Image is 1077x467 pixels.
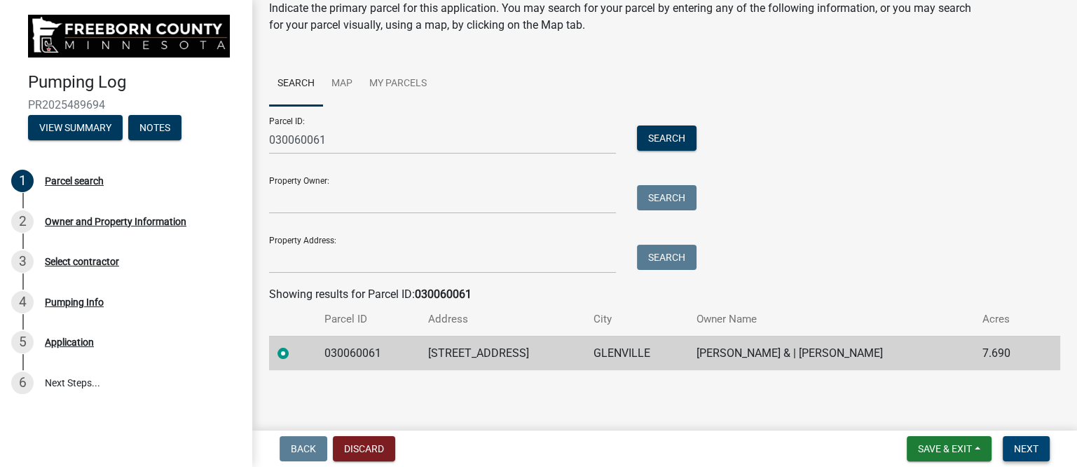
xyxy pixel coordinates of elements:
span: PR2025489694 [28,98,224,111]
th: Parcel ID [316,303,419,336]
button: Search [637,245,697,270]
span: Back [291,443,316,454]
div: 5 [11,331,34,353]
div: Owner and Property Information [45,217,186,226]
td: [STREET_ADDRESS] [420,336,585,370]
button: Next [1003,436,1050,461]
button: Search [637,126,697,151]
button: Search [637,185,697,210]
th: City [585,303,688,336]
div: Pumping Info [45,297,104,307]
th: Acres [973,303,1036,336]
div: Showing results for Parcel ID: [269,286,1060,303]
div: Application [45,337,94,347]
a: Search [269,62,323,107]
div: 6 [11,372,34,394]
wm-modal-confirm: Summary [28,123,123,134]
td: [PERSON_NAME] & | [PERSON_NAME] [688,336,973,370]
th: Address [420,303,585,336]
div: Select contractor [45,257,119,266]
button: Notes [128,115,181,140]
a: My Parcels [361,62,435,107]
div: 3 [11,250,34,273]
strong: 030060061 [415,287,472,301]
button: Discard [333,436,395,461]
button: Save & Exit [907,436,992,461]
div: 1 [11,170,34,192]
wm-modal-confirm: Notes [128,123,181,134]
th: Owner Name [688,303,973,336]
a: Map [323,62,361,107]
td: 7.690 [973,336,1036,370]
span: Save & Exit [918,443,972,454]
span: Next [1014,443,1038,454]
h4: Pumping Log [28,72,241,93]
img: Freeborn County, Minnesota [28,15,230,57]
button: Back [280,436,327,461]
div: 4 [11,291,34,313]
div: Parcel search [45,176,104,186]
div: 2 [11,210,34,233]
td: 030060061 [316,336,419,370]
button: View Summary [28,115,123,140]
td: GLENVILLE [585,336,688,370]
